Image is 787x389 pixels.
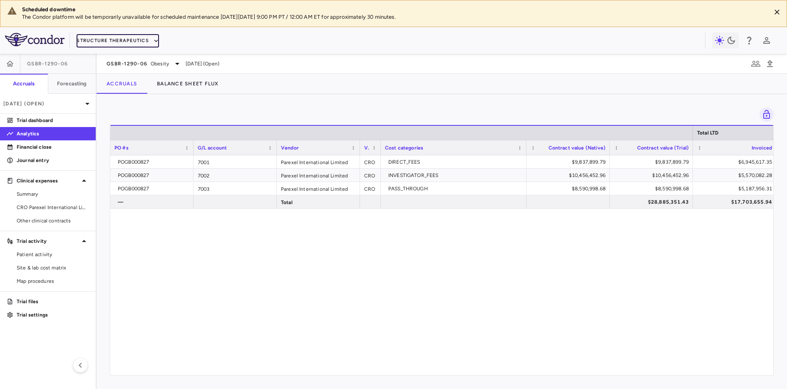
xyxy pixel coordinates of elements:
[277,155,360,168] div: Parexel International Limited
[277,169,360,182] div: Parexel International Limited
[17,190,89,198] span: Summary
[118,155,189,169] div: POGB000827
[17,143,89,151] p: Financial close
[388,182,522,195] div: PASS_THROUGH
[17,204,89,211] span: CRO Parexel International Limited
[17,177,79,185] p: Clinical expenses
[27,60,68,67] span: GSBR-1290-06
[17,117,89,124] p: Trial dashboard
[17,237,79,245] p: Trial activity
[534,155,606,169] div: $9,837,899.79
[17,311,89,319] p: Trial settings
[118,195,189,209] div: —
[388,155,522,169] div: DIRECT_FEES
[17,217,89,224] span: Other clinical contracts
[118,169,189,182] div: POGB000827
[17,264,89,272] span: Site & lab cost matrix
[637,145,689,151] span: Contract value (Trial)
[57,80,87,87] h6: Forecasting
[360,155,381,168] div: CRO
[700,155,772,169] div: $6,945,617.35
[22,6,764,13] div: Scheduled downtime
[700,182,772,195] div: $5,187,956.31
[77,34,159,47] button: Structure Therapeutics
[5,33,65,46] img: logo-full-SnFGN8VE.png
[194,155,277,168] div: 7001
[114,145,129,151] span: PO #s
[194,182,277,195] div: 7003
[534,169,606,182] div: $10,456,452.96
[151,60,169,67] span: Obesity
[17,251,89,258] span: Patient activity
[22,13,764,21] p: The Condor platform will be temporarily unavailable for scheduled maintenance [DATE][DATE] 9:00 P...
[194,169,277,182] div: 7002
[700,169,772,182] div: $5,570,082.28
[385,145,423,151] span: Cost categories
[277,182,360,195] div: Parexel International Limited
[617,155,689,169] div: $9,837,899.79
[700,195,772,209] div: $17,703,655.94
[17,298,89,305] p: Trial files
[3,100,82,107] p: [DATE] (Open)
[360,169,381,182] div: CRO
[534,182,606,195] div: $8,590,998.68
[147,74,229,94] button: Balance Sheet Flux
[388,169,522,182] div: INVESTIGATOR_FEES
[752,145,772,151] span: Invoiced
[17,157,89,164] p: Journal entry
[97,74,147,94] button: Accruals
[697,130,718,136] span: Total LTD
[198,145,227,151] span: G/L account
[617,169,689,182] div: $10,456,452.96
[360,182,381,195] div: CRO
[549,145,606,151] span: Contract value (Native)
[13,80,35,87] h6: Accruals
[17,130,89,137] p: Analytics
[277,195,360,208] div: Total
[756,107,774,122] span: Lock grid
[771,6,783,18] button: Close
[118,182,189,195] div: POGB000827
[281,145,299,151] span: Vendor
[186,60,219,67] span: [DATE] (Open)
[107,60,147,67] span: GSBR-1290-06
[17,277,89,285] span: Map procedures
[617,182,689,195] div: $8,590,998.68
[364,145,369,151] span: Vendor type
[617,195,689,209] div: $28,885,351.43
